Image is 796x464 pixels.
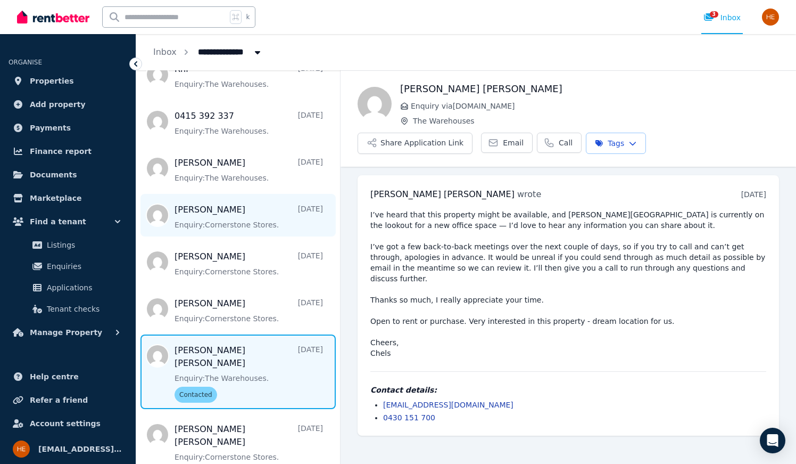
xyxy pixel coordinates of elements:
span: Email [503,137,524,148]
span: Help centre [30,370,79,383]
a: [PERSON_NAME][DATE]Enquiry:Cornerstone Stores. [175,297,323,324]
span: Marketplace [30,192,81,205]
a: Tenant checks [13,298,123,320]
button: Tags [586,133,646,154]
a: Email [481,133,533,153]
span: ORGANISE [9,59,42,66]
a: Listings [13,234,123,256]
a: Refer a friend [9,389,127,411]
span: wrote [517,189,541,199]
span: Tenant checks [47,303,119,315]
button: Find a tenant [9,211,127,232]
span: The Warehouses [413,116,779,126]
span: Account settings [30,417,101,430]
span: Documents [30,168,77,181]
button: Manage Property [9,322,127,343]
a: Applications [13,277,123,298]
a: [EMAIL_ADDRESS][DOMAIN_NAME] [383,401,513,409]
a: Rhi[DATE]Enquiry:The Warehouses. [175,63,323,89]
a: [PERSON_NAME] [PERSON_NAME][DATE]Enquiry:The Warehouses.Contacted [175,344,323,403]
a: [PERSON_NAME][DATE]Enquiry:Cornerstone Stores. [175,203,323,230]
div: Open Intercom Messenger [760,428,785,453]
span: Enquiries [47,260,119,273]
a: Properties [9,70,127,92]
h4: Contact details: [370,385,766,395]
span: Properties [30,75,74,87]
div: Inbox [703,12,741,23]
span: Tags [595,138,624,149]
span: Call [559,137,573,148]
button: Share Application Link [358,133,472,154]
a: Payments [9,117,127,139]
a: Help centre [9,366,127,387]
img: chelsea lee barlow [358,87,392,121]
span: Refer a friend [30,394,88,406]
a: Enquiries [13,256,123,277]
span: [PERSON_NAME] [PERSON_NAME] [370,189,515,199]
span: Enquiry via [DOMAIN_NAME] [411,101,779,111]
span: Listings [47,239,119,251]
span: 3 [710,11,718,18]
time: [DATE] [741,190,766,199]
span: Find a tenant [30,215,86,228]
img: RentBetter [17,9,89,25]
img: hello@cornerstonestores.com [762,9,779,26]
span: [EMAIL_ADDRESS][DOMAIN_NAME] [38,443,123,455]
a: Inbox [153,47,177,57]
img: hello@cornerstonestores.com [13,441,30,458]
a: Call [537,133,582,153]
span: k [246,13,250,21]
span: Manage Property [30,326,102,339]
span: Payments [30,121,71,134]
a: [PERSON_NAME][DATE]Enquiry:The Warehouses. [175,157,323,183]
a: Account settings [9,413,127,434]
span: Finance report [30,145,92,158]
a: [PERSON_NAME][DATE]Enquiry:Cornerstone Stores. [175,250,323,277]
h1: [PERSON_NAME] [PERSON_NAME] [400,82,779,96]
span: Applications [47,281,119,294]
nav: Breadcrumb [136,34,280,70]
a: Documents [9,164,127,185]
a: Finance report [9,141,127,162]
a: 0430 151 700 [383,413,435,422]
pre: I’ve heard that this property might be available, and [PERSON_NAME][GEOGRAPHIC_DATA] is currently... [370,209,766,359]
a: 0415 392 337[DATE]Enquiry:The Warehouses. [175,110,323,136]
a: Marketplace [9,188,127,209]
span: Add property [30,98,86,111]
a: Add property [9,94,127,115]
